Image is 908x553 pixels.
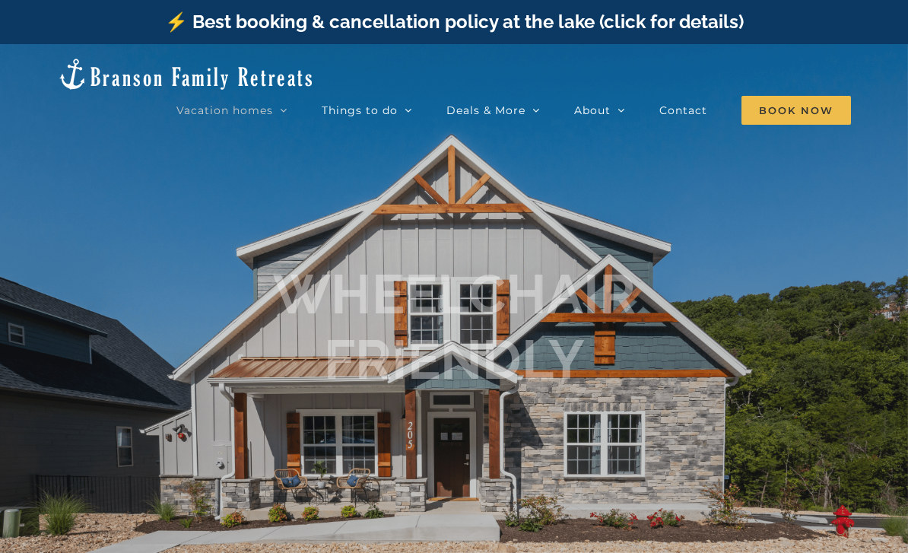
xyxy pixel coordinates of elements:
span: About [574,105,611,116]
span: Contact [659,105,707,116]
a: About [574,95,625,126]
a: ⚡️ Best booking & cancellation policy at the lake (click for details) [165,11,744,33]
a: Things to do [322,95,412,126]
h1: WHEELCHAIR FRIENDLY [273,262,636,393]
img: Branson Family Retreats Logo [57,57,315,91]
a: Book Now [741,95,851,126]
a: Contact [659,95,707,126]
span: Deals & More [446,105,525,116]
a: Deals & More [446,95,540,126]
span: Things to do [322,105,398,116]
span: Book Now [741,96,851,125]
nav: Main Menu [176,95,851,126]
span: Vacation homes [176,105,273,116]
a: Vacation homes [176,95,287,126]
